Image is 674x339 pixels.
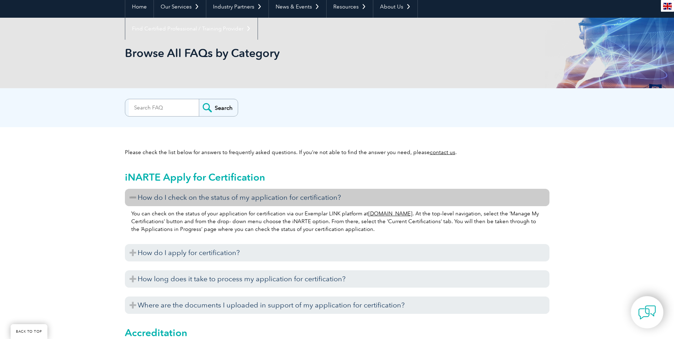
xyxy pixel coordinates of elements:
[129,99,199,116] input: Search FAQ
[125,189,549,206] h3: How do I check on the status of my application for certification?
[125,327,549,338] h2: Accreditation
[11,324,47,339] a: BACK TO TOP
[368,210,413,217] a: [DOMAIN_NAME]
[125,18,258,40] a: Find Certified Professional / Training Provider
[663,3,672,10] img: en
[125,296,549,314] h3: Where are the documents I uploaded in support of my application for certification?
[199,99,238,116] input: Search
[125,171,549,183] h2: iNARTE Apply for Certification
[125,46,397,60] h1: Browse All FAQs by Category
[125,244,549,261] h3: How do I apply for certification?
[638,304,656,321] img: contact-chat.png
[125,148,549,156] p: Please check the list below for answers to frequently asked questions. If you’re not able to find...
[131,210,543,233] p: You can check on the status of your application for certification via our Exemplar LINK platform ...
[125,270,549,288] h3: How long does it take to process my application for certification?
[430,149,455,156] a: contact us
